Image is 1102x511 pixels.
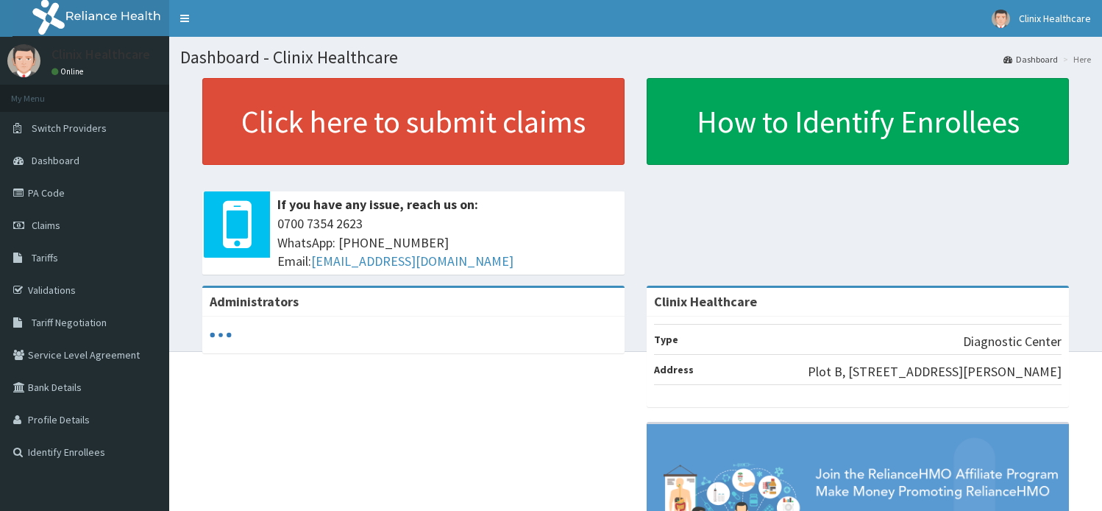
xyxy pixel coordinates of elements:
[277,214,617,271] span: 0700 7354 2623 WhatsApp: [PHONE_NUMBER] Email:
[210,324,232,346] svg: audio-loading
[808,362,1062,381] p: Plot B, [STREET_ADDRESS][PERSON_NAME]
[992,10,1010,28] img: User Image
[32,121,107,135] span: Switch Providers
[1019,12,1091,25] span: Clinix Healthcare
[32,154,79,167] span: Dashboard
[963,332,1062,351] p: Diagnostic Center
[654,293,757,310] strong: Clinix Healthcare
[654,333,678,346] b: Type
[180,48,1091,67] h1: Dashboard - Clinix Healthcare
[7,44,40,77] img: User Image
[32,251,58,264] span: Tariffs
[51,48,150,61] p: Clinix Healthcare
[1003,53,1058,66] a: Dashboard
[277,196,478,213] b: If you have any issue, reach us on:
[647,78,1069,165] a: How to Identify Enrollees
[1059,53,1091,66] li: Here
[51,66,87,77] a: Online
[32,219,60,232] span: Claims
[32,316,107,329] span: Tariff Negotiation
[202,78,625,165] a: Click here to submit claims
[311,253,513,269] a: [EMAIL_ADDRESS][DOMAIN_NAME]
[654,363,694,376] b: Address
[210,293,299,310] b: Administrators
